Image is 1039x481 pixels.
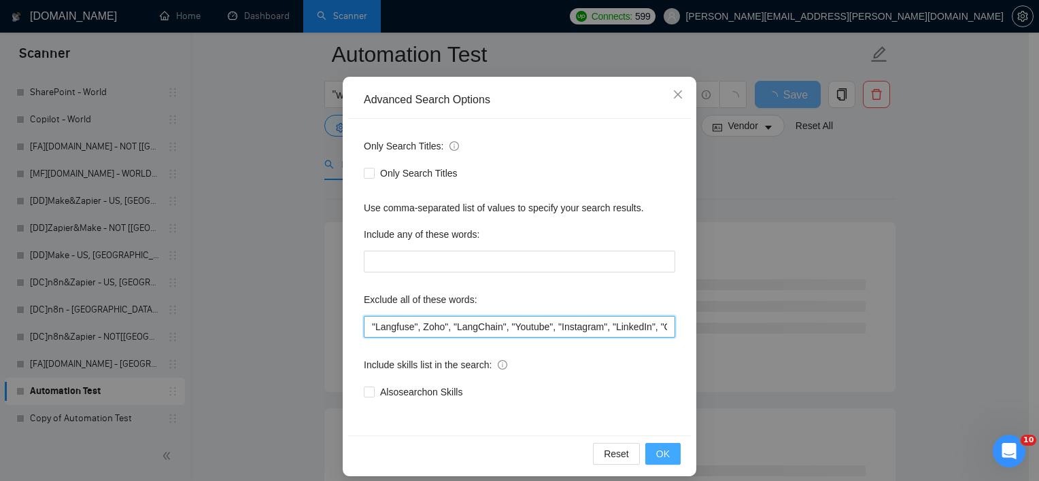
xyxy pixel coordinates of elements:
div: Advanced Search Options [364,92,675,107]
span: 10 [1021,435,1036,446]
button: OK [645,443,681,465]
span: OK [656,446,670,461]
span: Only Search Titles [375,166,463,181]
span: Also search on Skills [375,385,468,399]
button: Reset [593,443,640,465]
span: Reset [604,446,629,461]
span: info-circle [498,360,507,370]
span: close [672,89,683,100]
label: Include any of these words: [364,224,479,245]
span: Include skills list in the search: [364,357,507,372]
label: Exclude all of these words: [364,289,477,310]
span: info-circle [449,141,459,151]
div: Use comma-separated list of values to specify your search results. [364,200,675,215]
button: Close [660,77,696,113]
iframe: Intercom live chat [993,435,1025,467]
span: Only Search Titles: [364,139,459,154]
